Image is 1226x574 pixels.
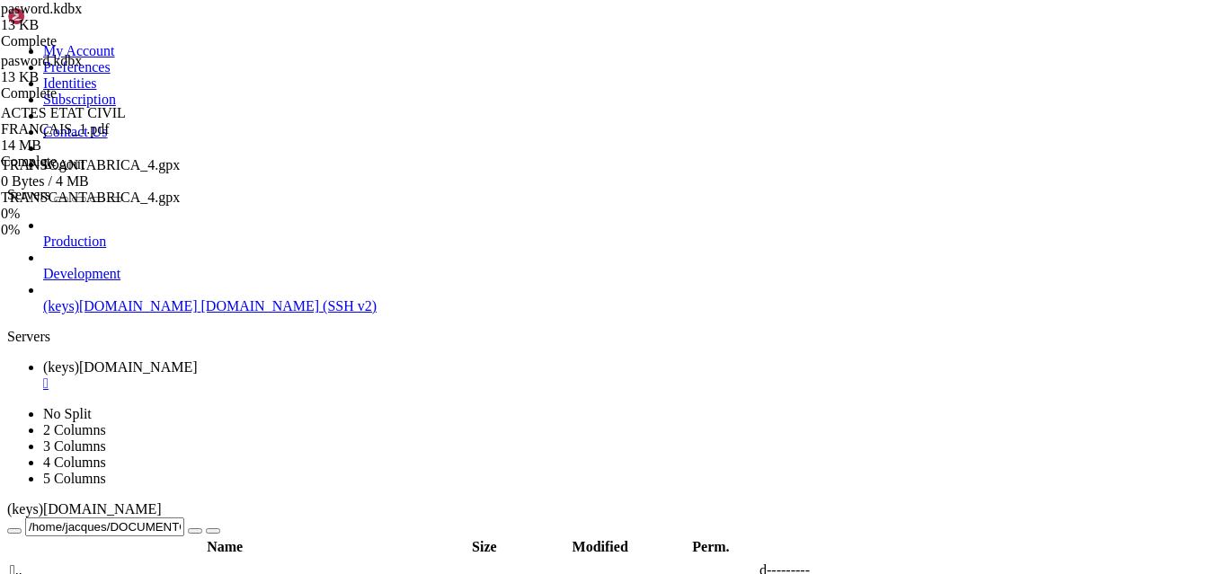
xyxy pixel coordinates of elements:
div: Complete [1,33,181,49]
span: TRANSCANTABRICA_4.gpx [1,157,181,190]
span: ACTES ETAT CIVIL FRANÇAIS_1.pdf [1,105,181,154]
span: ACTES ETAT CIVIL FRANÇAIS_1.pdf [1,105,125,137]
span: pasword.kdbx [1,1,181,33]
div: 13 KB [1,17,181,33]
span: pasword.kdbx [1,53,82,68]
div: TRANSCANTABRICA_4.gpx [1,190,181,206]
div: 0% [1,206,181,222]
span: pasword.kdbx [1,1,82,16]
div: Complete [1,85,181,102]
div: 14 MB [1,137,181,154]
span: pasword.kdbx [1,53,181,85]
div: 13 KB [1,69,181,85]
div: 0 Bytes / 4 MB [1,173,181,190]
div: Complete [1,154,181,170]
span: TRANSCANTABRICA_4.gpx [1,157,180,172]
